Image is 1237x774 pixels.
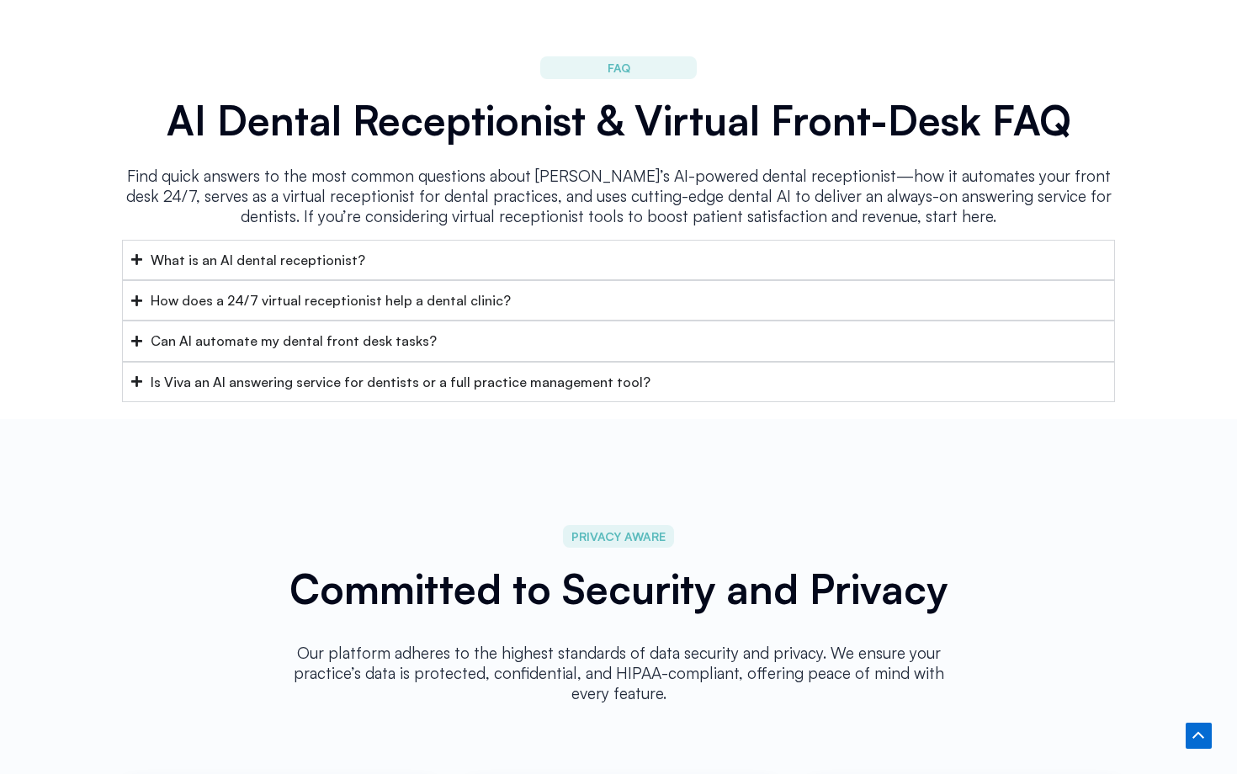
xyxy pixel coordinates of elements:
span: PRIVACY AWARE [571,527,666,546]
p: Our platform adheres to the highest standards of data security and privacy. We ensure your practi... [273,643,964,703]
h2: AI Dental Receptionist & Virtual Front-Desk FAQ [122,96,1115,145]
h2: Committed to Security and Privacy [273,565,964,613]
span: FAQ [608,58,630,77]
summary: What is an AI dental receptionist? [122,240,1115,280]
div: Accordion. Open links with Enter or Space, close with Escape, and navigate with Arrow Keys [122,240,1115,403]
div: How does a 24/7 virtual receptionist help a dental clinic? [151,289,511,311]
summary: Is Viva an AI answering service for dentists or a full practice management tool? [122,362,1115,402]
div: Is Viva an AI answering service for dentists or a full practice management tool? [151,371,650,393]
p: Find quick answers to the most common questions about [PERSON_NAME]’s AI-powered dental reception... [122,166,1115,226]
div: What is an AI dental receptionist? [151,249,365,271]
summary: Can AI automate my dental front desk tasks? [122,321,1115,361]
div: Can AI automate my dental front desk tasks? [151,330,437,352]
summary: How does a 24/7 virtual receptionist help a dental clinic? [122,280,1115,321]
